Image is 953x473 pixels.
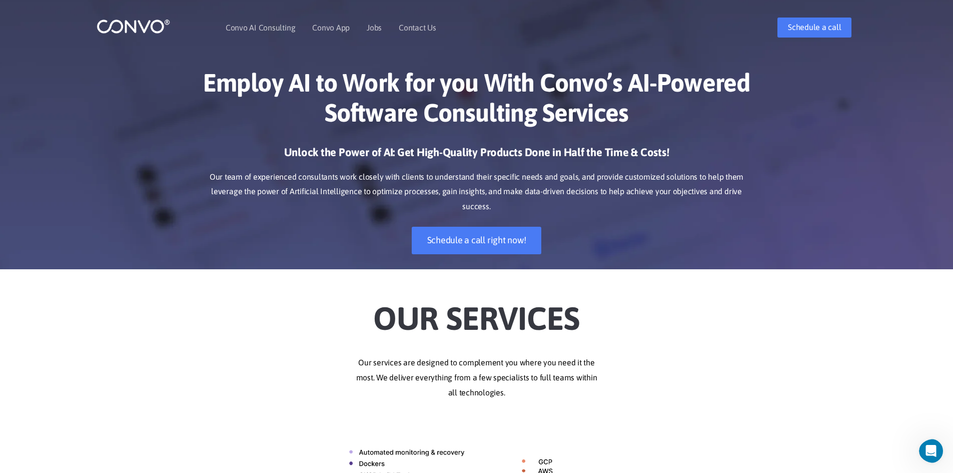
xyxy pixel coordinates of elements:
img: logo_1.png [97,19,170,34]
h2: Our Services [199,284,754,340]
p: Our services are designed to complement you where you need it the most. We deliver everything fro... [199,355,754,400]
a: Schedule a call right now! [412,227,542,254]
a: Jobs [367,24,382,32]
iframe: Intercom live chat [919,439,950,463]
a: Contact Us [399,24,436,32]
a: Schedule a call [777,18,851,38]
h1: Employ AI to Work for you With Convo’s AI-Powered Software Consulting Services [199,68,754,135]
a: Convo AI Consulting [226,24,295,32]
a: Convo App [312,24,350,32]
h3: Unlock the Power of AI: Get High-Quality Products Done in Half the Time & Costs! [199,145,754,167]
p: Our team of experienced consultants work closely with clients to understand their specific needs ... [199,170,754,215]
